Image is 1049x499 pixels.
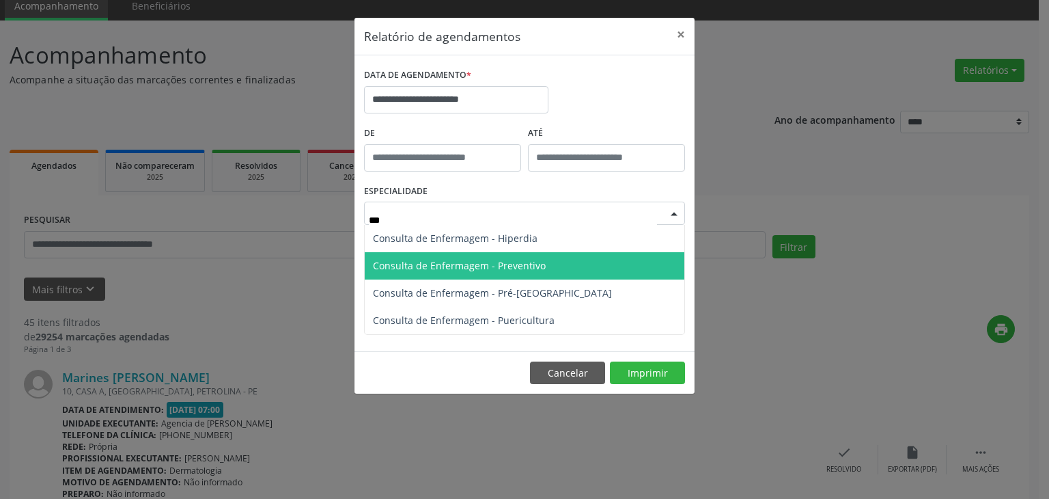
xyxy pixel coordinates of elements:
[667,18,695,51] button: Close
[364,65,471,86] label: DATA DE AGENDAMENTO
[364,123,521,144] label: De
[373,232,537,245] span: Consulta de Enfermagem - Hiperdia
[373,259,546,272] span: Consulta de Enfermagem - Preventivo
[530,362,605,385] button: Cancelar
[610,362,685,385] button: Imprimir
[373,286,612,299] span: Consulta de Enfermagem - Pré-[GEOGRAPHIC_DATA]
[364,181,428,202] label: ESPECIALIDADE
[364,27,520,45] h5: Relatório de agendamentos
[373,314,555,327] span: Consulta de Enfermagem - Puericultura
[528,123,685,144] label: ATÉ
